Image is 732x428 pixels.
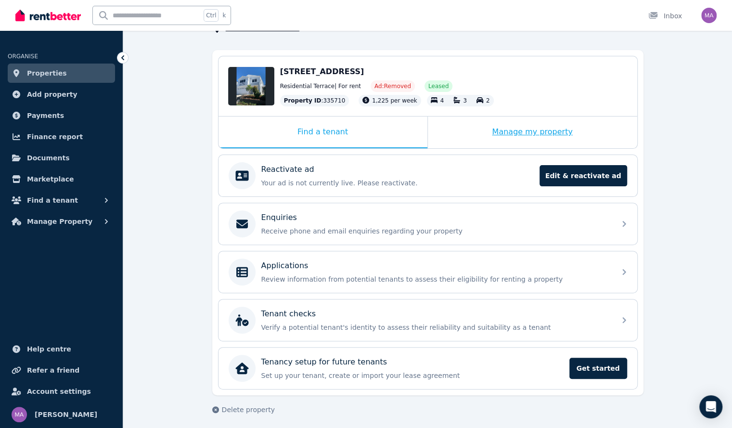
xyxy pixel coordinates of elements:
span: Manage Property [27,216,92,227]
p: Applications [261,260,308,272]
p: Your ad is not currently live. Please reactivate. [261,178,534,188]
img: Marwa Alsaloom [12,407,27,422]
span: [PERSON_NAME] [35,409,97,420]
span: Help centre [27,343,71,355]
span: Delete property [222,405,275,415]
span: Edit & reactivate ad [539,165,627,186]
div: Inbox [648,11,682,21]
p: Set up your tenant, create or import your lease agreement [261,371,564,380]
p: Tenancy setup for future tenants [261,356,387,368]
a: Tenancy setup for future tenantsSet up your tenant, create or import your lease agreementGet started [218,348,637,389]
a: Documents [8,148,115,168]
span: Refer a friend [27,364,79,376]
span: Marketplace [27,173,74,185]
span: [STREET_ADDRESS] [280,67,364,76]
a: Payments [8,106,115,125]
span: Finance report [27,131,83,143]
p: Verify a potential tenant's identity to assess their reliability and suitability as a tenant [261,323,610,332]
a: Add property [8,85,115,104]
a: Properties [8,64,115,83]
a: ApplicationsReview information from potential tenants to assess their eligibility for renting a p... [218,251,637,293]
img: Marwa Alsaloom [701,8,717,23]
p: Review information from potential tenants to assess their eligibility for renting a property [261,274,610,284]
span: Get started [569,358,627,379]
a: Reactivate adYour ad is not currently live. Please reactivate.Edit & reactivate ad [218,155,637,196]
span: Add property [27,89,77,100]
span: Find a tenant [27,195,78,206]
a: Marketplace [8,169,115,189]
span: k [222,12,226,19]
span: ORGANISE [8,53,38,60]
p: Tenant checks [261,308,316,320]
img: RentBetter [15,8,81,23]
div: Find a tenant [218,117,427,148]
a: Finance report [8,127,115,146]
p: Reactivate ad [261,164,314,175]
span: 2 [486,97,490,104]
span: Properties [27,67,67,79]
div: : 335710 [280,95,349,106]
span: Leased [428,82,449,90]
a: Refer a friend [8,361,115,380]
p: Receive phone and email enquiries regarding your property [261,226,610,236]
button: Find a tenant [8,191,115,210]
span: 4 [440,97,444,104]
span: Ctrl [204,9,218,22]
span: Documents [27,152,70,164]
span: Residential Terrace | For rent [280,82,361,90]
span: Ad: Removed [374,82,411,90]
button: Manage Property [8,212,115,231]
span: Payments [27,110,64,121]
a: Account settings [8,382,115,401]
div: Manage my property [428,117,637,148]
a: Help centre [8,339,115,359]
span: Property ID [284,97,321,104]
span: 1,225 per week [372,97,417,104]
a: Tenant checksVerify a potential tenant's identity to assess their reliability and suitability as ... [218,299,637,341]
button: Delete property [212,405,275,415]
div: Open Intercom Messenger [699,395,722,418]
a: EnquiriesReceive phone and email enquiries regarding your property [218,203,637,245]
p: Enquiries [261,212,297,223]
span: Account settings [27,386,91,397]
span: 3 [463,97,467,104]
